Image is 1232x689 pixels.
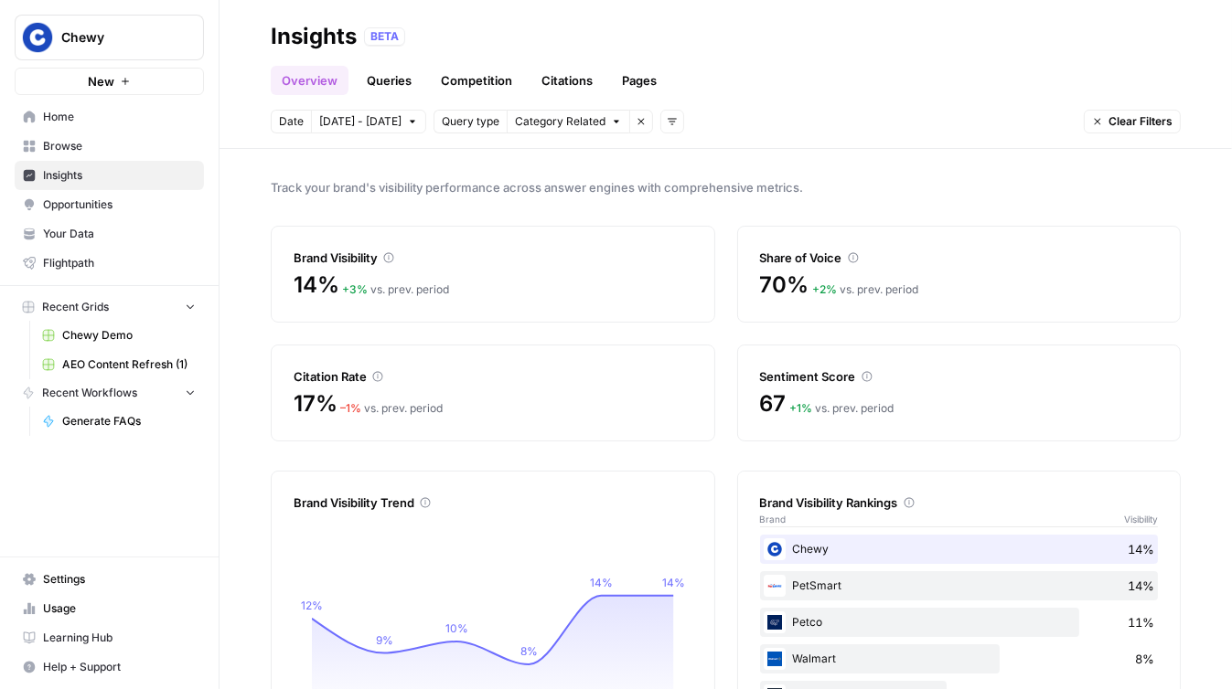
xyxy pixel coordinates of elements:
[1084,110,1181,133] button: Clear Filters
[294,249,692,267] div: Brand Visibility
[15,15,204,60] button: Workspace: Chewy
[21,21,54,54] img: Chewy Logo
[294,367,692,386] div: Citation Rate
[760,493,1159,512] div: Brand Visibility Rankings
[15,249,204,278] a: Flightpath
[62,327,196,344] span: Chewy Demo
[294,270,338,300] span: 14%
[15,379,204,407] button: Recent Workflows
[1128,577,1154,595] span: 14%
[1124,512,1158,526] span: Visibility
[445,621,468,635] tspan: 10%
[319,113,402,130] span: [DATE] - [DATE]
[364,27,405,46] div: BETA
[15,132,204,161] a: Browse
[530,66,604,95] a: Citations
[294,493,692,512] div: Brand Visibility Trend
[590,576,613,589] tspan: 14%
[760,367,1159,386] div: Sentiment Score
[1128,540,1154,558] span: 14%
[507,110,629,133] button: Category Related
[43,167,196,184] span: Insights
[294,389,337,419] span: 17%
[43,255,196,271] span: Flightpath
[340,400,443,417] div: vs. prev. period
[43,138,196,154] span: Browse
[43,196,196,213] span: Opportunities
[43,109,196,125] span: Home
[88,72,114,90] span: New
[812,282,837,296] span: + 2 %
[764,538,786,560] img: 605q3xdxael06e776xrc4dzy6chk
[342,281,449,298] div: vs. prev. period
[442,113,499,130] span: Query type
[760,571,1159,600] div: PetSmart
[15,68,204,95] button: New
[1109,113,1173,130] span: Clear Filters
[62,356,196,373] span: AEO Content Refresh (1)
[15,293,204,321] button: Recent Grids
[430,66,523,95] a: Competition
[15,623,204,652] a: Learning Hub
[271,66,348,95] a: Overview
[42,385,137,401] span: Recent Workflows
[43,659,196,675] span: Help + Support
[15,161,204,190] a: Insights
[662,576,685,589] tspan: 14%
[340,401,361,415] span: – 1 %
[15,565,204,594] a: Settings
[760,249,1159,267] div: Share of Voice
[760,608,1159,637] div: Petco
[342,282,368,296] span: + 3 %
[812,281,918,298] div: vs. prev. period
[311,110,426,133] button: [DATE] - [DATE]
[760,535,1159,564] div: Chewy
[43,226,196,242] span: Your Data
[34,350,204,379] a: AEO Content Refresh (1)
[764,611,786,633] img: r2g0c1ocazqu5wwli0aghg14y27m
[271,22,357,51] div: Insights
[611,66,668,95] a: Pages
[789,401,812,415] span: + 1 %
[301,599,323,612] tspan: 12%
[15,219,204,249] a: Your Data
[271,178,1181,196] span: Track your brand's visibility performance across answer engines with comprehensive metrics.
[356,66,423,95] a: Queries
[42,299,109,315] span: Recent Grids
[61,28,172,47] span: Chewy
[34,321,204,350] a: Chewy Demo
[34,407,204,436] a: Generate FAQs
[43,630,196,646] span: Learning Hub
[764,648,786,670] img: ycpk4bd3z6kfo6lkel7r0li5w6w2
[764,575,786,597] img: 91aex7x1o114xwin5iqgacccyg1l
[376,633,393,647] tspan: 9%
[43,571,196,588] span: Settings
[520,644,538,658] tspan: 8%
[1135,650,1154,668] span: 8%
[43,600,196,617] span: Usage
[760,644,1159,673] div: Walmart
[62,413,196,429] span: Generate FAQs
[515,113,605,130] span: Category Related
[15,102,204,132] a: Home
[760,270,809,300] span: 70%
[789,400,894,417] div: vs. prev. period
[15,190,204,219] a: Opportunities
[279,113,304,130] span: Date
[1128,613,1154,631] span: 11%
[15,594,204,623] a: Usage
[760,512,787,526] span: Brand
[15,652,204,682] button: Help + Support
[760,389,787,419] span: 67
